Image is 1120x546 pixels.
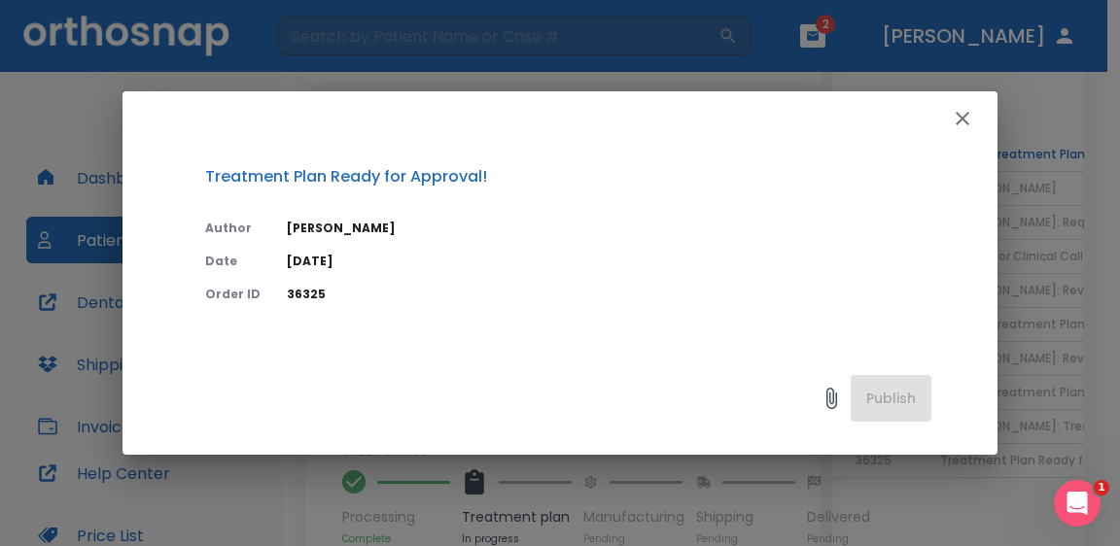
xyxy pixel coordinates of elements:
p: Author [205,220,263,237]
p: [PERSON_NAME] [287,220,931,237]
p: 36325 [287,286,931,303]
span: 1 [1094,480,1109,495]
p: [DATE] [287,253,931,270]
p: Date [205,253,263,270]
p: Order ID [205,286,263,303]
p: Treatment Plan Ready for Approval! [205,165,931,188]
iframe: Intercom live chat [1054,480,1101,527]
